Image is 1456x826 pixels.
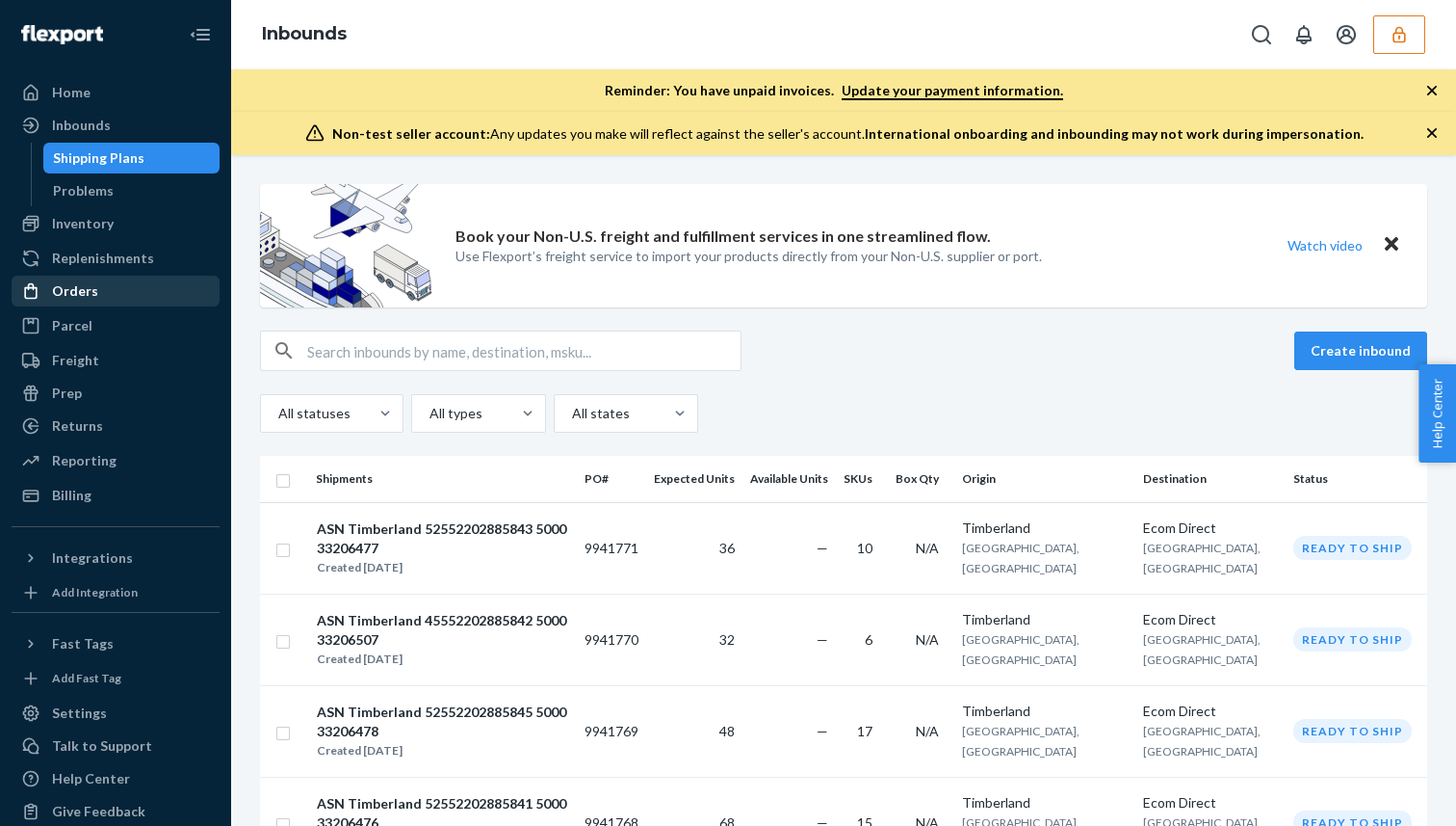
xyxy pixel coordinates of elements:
span: [GEOGRAPHIC_DATA], [GEOGRAPHIC_DATA] [962,724,1079,759]
div: Fast Tags [52,634,114,653]
span: 17 [857,723,872,739]
span: N/A [916,631,939,648]
a: Inbounds [12,110,220,141]
p: Book your Non-U.S. freight and fulfillment services in one streamlined flow. [455,226,991,248]
td: 9941769 [577,685,646,777]
input: Search inbounds by name, destination, msku... [307,332,741,370]
a: Parcel [12,310,220,341]
span: [GEOGRAPHIC_DATA], [GEOGRAPHIC_DATA] [1143,632,1261,667]
span: — [817,540,828,556]
div: Talk to Support [52,736,152,756]
div: Shipping Plans [53,148,144,168]
a: Replenishments [12,243,220,274]
div: Give Feedback [52,802,145,821]
div: Freight [52,351,99,370]
input: All types [428,404,429,423]
div: Ecom Direct [1143,610,1278,629]
button: Open Search Box [1242,15,1281,54]
input: All statuses [276,404,278,423]
button: Close [1379,231,1404,259]
th: SKUs [836,456,888,502]
a: Update your payment information. [842,82,1063,100]
div: Timberland [962,793,1128,813]
div: Inventory [52,214,114,233]
div: Help Center [52,769,130,788]
th: Available Units [742,456,836,502]
span: Non-test seller account: [332,125,490,142]
span: International onboarding and inbounding may not work during impersonation. [865,125,1364,142]
div: Ready to ship [1293,719,1412,743]
a: Returns [12,411,220,441]
div: ASN Timberland 45552202885842 500033206507 [317,611,568,650]
a: Billing [12,480,220,511]
div: Settings [52,704,107,723]
span: 6 [865,631,872,648]
td: 9941771 [577,502,646,594]
div: Orders [52,281,98,301]
span: 32 [719,631,735,648]
div: ASN Timberland 52552202885843 500033206477 [317,520,568,558]
div: Timberland [962,519,1128,538]
a: Freight [12,345,220,376]
div: Replenishments [52,249,154,268]
img: Flexport logo [21,25,103,44]
div: Add Integration [52,584,138,600]
a: Inbounds [262,23,347,44]
span: [GEOGRAPHIC_DATA], [GEOGRAPHIC_DATA] [962,541,1079,575]
button: Close Navigation [181,15,220,54]
th: Destination [1135,456,1286,502]
a: Add Integration [12,581,220,604]
span: N/A [916,540,939,556]
td: 9941770 [577,594,646,685]
div: Problems [53,181,114,200]
th: Origin [954,456,1135,502]
span: 10 [857,540,872,556]
a: Inventory [12,208,220,239]
div: Timberland [962,702,1128,721]
ol: breadcrumbs [247,7,362,63]
a: Problems [43,175,221,206]
th: Status [1286,456,1427,502]
span: 48 [719,723,735,739]
div: Ready to ship [1293,627,1412,652]
a: Shipping Plans [43,143,221,173]
button: Integrations [12,543,220,573]
div: Any updates you make will reflect against the seller's account. [332,124,1364,144]
button: Watch video [1275,231,1375,259]
a: Help Center [12,763,220,794]
th: Box Qty [888,456,954,502]
div: Parcel [52,316,92,335]
button: Create inbound [1294,332,1427,370]
th: PO# [577,456,646,502]
div: Integrations [52,548,133,568]
input: All states [570,404,572,423]
a: Talk to Support [12,731,220,761]
a: Prep [12,378,220,409]
a: Reporting [12,445,220,476]
a: Add Fast Tag [12,667,220,690]
div: Created [DATE] [317,650,568,669]
p: Reminder: You have unpaid invoices. [605,81,1063,100]
span: [GEOGRAPHIC_DATA], [GEOGRAPHIC_DATA] [1143,724,1261,759]
div: Home [52,83,91,102]
div: Inbounds [52,116,111,135]
span: N/A [916,723,939,739]
span: [GEOGRAPHIC_DATA], [GEOGRAPHIC_DATA] [1143,541,1261,575]
div: Ecom Direct [1143,793,1278,813]
span: — [817,631,828,648]
button: Open account menu [1327,15,1365,54]
div: Billing [52,486,91,505]
div: Created [DATE] [317,741,568,760]
span: 36 [719,540,735,556]
div: Timberland [962,610,1128,629]
span: Help Center [1418,364,1456,463]
th: Shipments [308,456,577,502]
div: Add Fast Tag [52,670,121,686]
button: Open notifications [1285,15,1323,54]
span: — [817,723,828,739]
button: Fast Tags [12,628,220,659]
div: Ecom Direct [1143,519,1278,538]
th: Expected Units [646,456,742,502]
div: Returns [52,416,103,436]
a: Home [12,77,220,108]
